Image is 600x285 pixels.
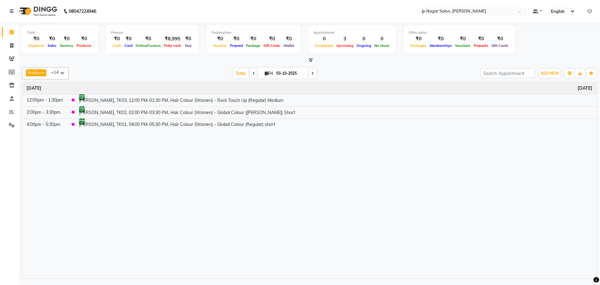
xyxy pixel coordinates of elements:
[313,43,335,48] span: Completed
[58,43,75,48] span: Services
[75,35,93,42] div: ₹0
[27,30,93,35] div: Total
[111,43,123,48] span: Cash
[480,68,535,78] input: Search Appointment
[274,69,306,78] input: 2025-10-03
[212,43,228,48] span: Voucher
[453,35,472,42] div: ₹0
[75,106,597,118] td: [PERSON_NAME], TK02, 02:00 PM-03:30 PM, Hair Colour (Women) - Global Colour ([PERSON_NAME]) Short
[233,68,249,78] span: Today
[75,94,597,106] td: [PERSON_NAME], TK03, 12:00 PM-01:30 PM, Hair Colour (Women) - Root Touch Up (Regular) Medium
[282,35,296,42] div: ₹0
[373,43,391,48] span: No show
[540,71,559,76] span: ADD NEW
[183,35,194,42] div: ₹0
[134,35,162,42] div: ₹0
[428,43,453,48] span: Memberships
[123,43,134,48] span: Card
[123,35,134,42] div: ₹0
[262,43,282,48] span: Gift Cards
[75,43,93,48] span: Products
[262,35,282,42] div: ₹0
[244,35,262,42] div: ₹0
[335,43,355,48] span: Upcoming
[539,69,560,78] button: ADD NEW
[46,35,58,42] div: ₹0
[228,35,244,42] div: ₹0
[313,35,335,42] div: 0
[22,82,597,94] th: October 3, 2025
[409,35,428,42] div: ₹0
[355,35,373,42] div: 0
[212,35,228,42] div: ₹0
[75,118,597,130] td: [PERSON_NAME], TK01, 04:00 PM-05:30 PM, Hair Colour (Women) - Global Colour (Regular) short
[409,43,428,48] span: Packages
[244,43,262,48] span: Package
[313,30,391,35] div: Appointment
[162,43,183,48] span: Petty cash
[490,43,510,48] span: Gift Cards
[453,43,472,48] span: Vouchers
[373,35,391,42] div: 0
[355,43,373,48] span: Ongoing
[28,70,42,75] span: Brijitha
[183,43,193,48] span: Due
[22,94,67,106] td: 12:00pm - 1:30pm
[472,43,490,48] span: Prepaids
[228,43,244,48] span: Prepaid
[134,43,162,48] span: Online/Custom
[472,35,490,42] div: ₹0
[490,35,510,42] div: ₹0
[51,70,63,75] span: +14
[335,35,355,42] div: 3
[282,43,296,48] span: Wallet
[42,70,44,75] a: x
[69,2,96,20] b: 08047224946
[27,35,46,42] div: ₹0
[46,43,58,48] span: Sales
[22,118,67,130] td: 4:00pm - 5:30pm
[27,43,46,48] span: Expenses
[22,106,67,118] td: 2:00pm - 3:30pm
[263,71,274,76] span: Fri
[428,35,453,42] div: ₹0
[111,30,194,35] div: Finance
[212,30,296,35] div: Redemption
[58,35,75,42] div: ₹0
[577,85,592,92] a: October 3, 2025
[27,85,41,92] a: October 3, 2025
[111,35,123,42] div: ₹0
[409,30,510,35] div: Other sales
[16,2,59,20] img: logo
[162,35,183,42] div: ₹8,995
